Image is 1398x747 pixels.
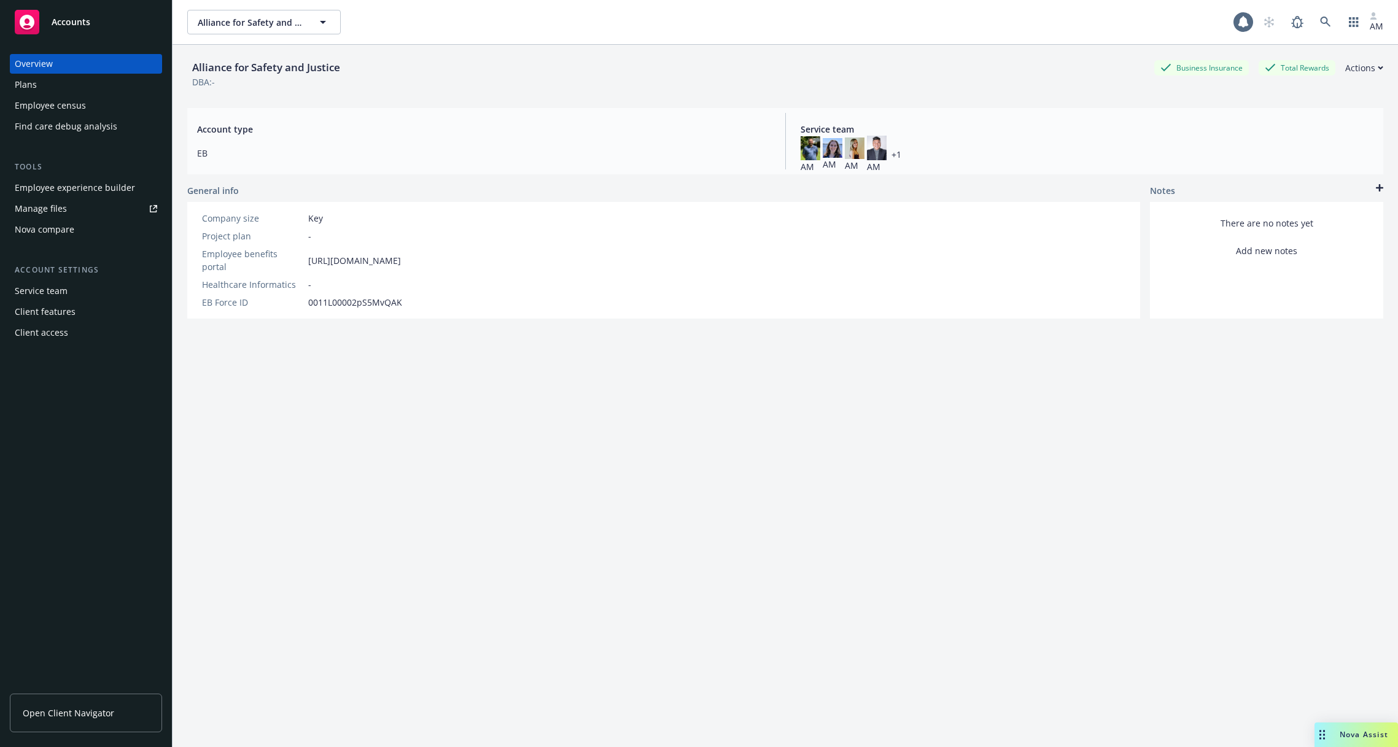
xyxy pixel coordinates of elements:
a: Plans [10,75,162,95]
span: General info [187,184,239,197]
div: Plans [15,75,37,95]
span: Service team [801,123,1374,136]
a: Client access [10,323,162,343]
a: Employee experience builder [10,178,162,198]
a: Nova compare [10,220,162,239]
span: Accounts [52,17,90,27]
a: Employee census [10,96,162,115]
span: Key [308,212,323,225]
span: EB [197,147,771,160]
div: Total Rewards [1259,60,1335,75]
div: Employee benefits portal [202,247,303,273]
div: AM [1370,20,1383,33]
div: Find care debug analysis [15,117,117,136]
div: Alliance for Safety and Justice [187,60,345,75]
div: Overview [15,54,53,74]
span: Notes [1150,184,1175,197]
div: Project plan [202,230,303,242]
div: Drag to move [1315,722,1330,747]
a: Report a Bug [1285,10,1310,34]
div: Client access [15,323,68,343]
a: Service team [10,281,162,301]
a: Client features [10,302,162,322]
span: - [308,278,311,291]
img: photo [823,138,842,158]
div: DBA: - [192,75,215,88]
a: [URL][DOMAIN_NAME] [308,255,401,266]
div: Business Insurance [1154,60,1249,75]
a: Overview [10,54,162,74]
div: Service team [15,281,68,301]
div: AM [867,160,887,173]
div: Tools [10,161,162,173]
div: AM [823,158,842,171]
button: Alliance for Safety and Justice [187,10,341,34]
div: Employee experience builder [15,178,135,198]
a: Find care debug analysis [10,117,162,136]
a: +1 [891,149,901,160]
a: add [1376,184,1383,197]
a: Search [1313,10,1338,34]
img: photo [845,137,864,159]
span: Alliance for Safety and Justice [198,16,304,29]
button: Nova Assist [1315,722,1398,747]
span: - [308,230,311,242]
div: Client features [15,302,76,322]
a: Switch app [1342,10,1366,34]
div: AM [801,160,820,173]
div: Manage files [15,199,67,219]
div: EB Force ID [202,296,303,309]
a: Start snowing [1257,10,1281,34]
div: Company size [202,212,303,225]
img: photo [801,136,820,161]
a: Manage files [10,199,162,219]
button: Actions [1345,61,1383,74]
div: AM [845,159,864,172]
span: 0011L00002pS5MvQAK [308,296,402,309]
a: Accounts [10,5,162,39]
span: Nova Assist [1340,729,1388,740]
a: Add new notes [1236,244,1297,257]
span: Account type [197,123,771,136]
span: Open Client Navigator [23,706,114,719]
div: Employee census [15,96,86,115]
div: Account settings [10,264,162,276]
img: photo [867,136,887,160]
span: There are no notes yet [1221,217,1313,230]
div: Nova compare [15,220,74,239]
div: Healthcare Informatics [202,278,303,291]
